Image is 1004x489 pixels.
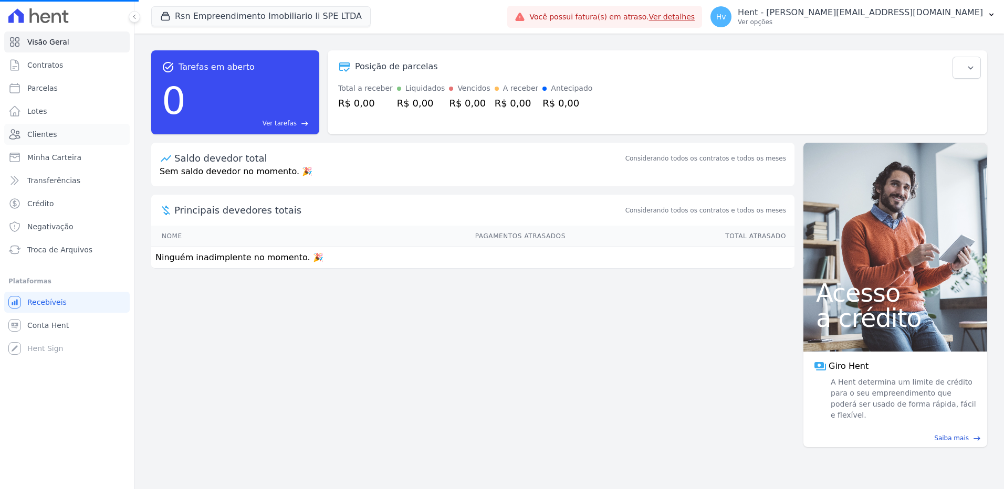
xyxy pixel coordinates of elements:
[816,280,975,305] span: Acesso
[625,154,786,163] div: Considerando todos os contratos e todos os meses
[542,96,592,110] div: R$ 0,00
[27,152,81,163] span: Minha Carteira
[702,2,1004,31] button: Hv Hent - [PERSON_NAME][EMAIL_ADDRESS][DOMAIN_NAME] Ver opções
[4,31,130,52] a: Visão Geral
[174,151,623,165] div: Saldo devedor total
[457,83,490,94] div: Vencidos
[495,96,539,110] div: R$ 0,00
[355,60,438,73] div: Posição de parcelas
[625,206,786,215] span: Considerando todos os contratos e todos os meses
[27,129,57,140] span: Clientes
[27,175,80,186] span: Transferências
[4,315,130,336] a: Conta Hent
[4,292,130,313] a: Recebíveis
[738,18,983,26] p: Ver opções
[738,7,983,18] p: Hent - [PERSON_NAME][EMAIL_ADDRESS][DOMAIN_NAME]
[338,96,393,110] div: R$ 0,00
[27,198,54,209] span: Crédito
[263,119,297,128] span: Ver tarefas
[4,193,130,214] a: Crédito
[649,13,695,21] a: Ver detalhes
[151,165,794,186] p: Sem saldo devedor no momento. 🎉
[179,61,255,73] span: Tarefas em aberto
[162,61,174,73] span: task_alt
[27,297,67,307] span: Recebíveis
[27,106,47,116] span: Lotes
[4,239,130,260] a: Troca de Arquivos
[8,275,125,288] div: Plataformas
[449,96,490,110] div: R$ 0,00
[816,305,975,331] span: a crédito
[190,119,309,128] a: Ver tarefas east
[27,221,74,232] span: Negativação
[973,434,981,442] span: east
[151,6,371,26] button: Rsn Empreendimento Imobiliario Ii SPE LTDA
[829,360,869,373] span: Giro Hent
[4,147,130,168] a: Minha Carteira
[4,170,130,191] a: Transferências
[503,83,539,94] div: A receber
[151,247,794,269] td: Ninguém inadimplente no momento. 🎉
[4,55,130,76] a: Contratos
[934,433,969,443] span: Saiba mais
[27,244,92,255] span: Troca de Arquivos
[151,226,266,247] th: Nome
[529,12,695,23] span: Você possui fatura(s) em atraso.
[338,83,393,94] div: Total a receber
[174,203,623,217] span: Principais devedores totais
[829,377,977,421] span: A Hent determina um limite de crédito para o seu empreendimento que poderá ser usado de forma ráp...
[566,226,794,247] th: Total Atrasado
[27,60,63,70] span: Contratos
[405,83,445,94] div: Liquidados
[397,96,445,110] div: R$ 0,00
[810,433,981,443] a: Saiba mais east
[4,78,130,99] a: Parcelas
[4,124,130,145] a: Clientes
[4,101,130,122] a: Lotes
[301,120,309,127] span: east
[266,226,566,247] th: Pagamentos Atrasados
[4,216,130,237] a: Negativação
[27,83,58,93] span: Parcelas
[27,320,69,331] span: Conta Hent
[27,37,69,47] span: Visão Geral
[162,73,186,128] div: 0
[716,13,726,20] span: Hv
[551,83,592,94] div: Antecipado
